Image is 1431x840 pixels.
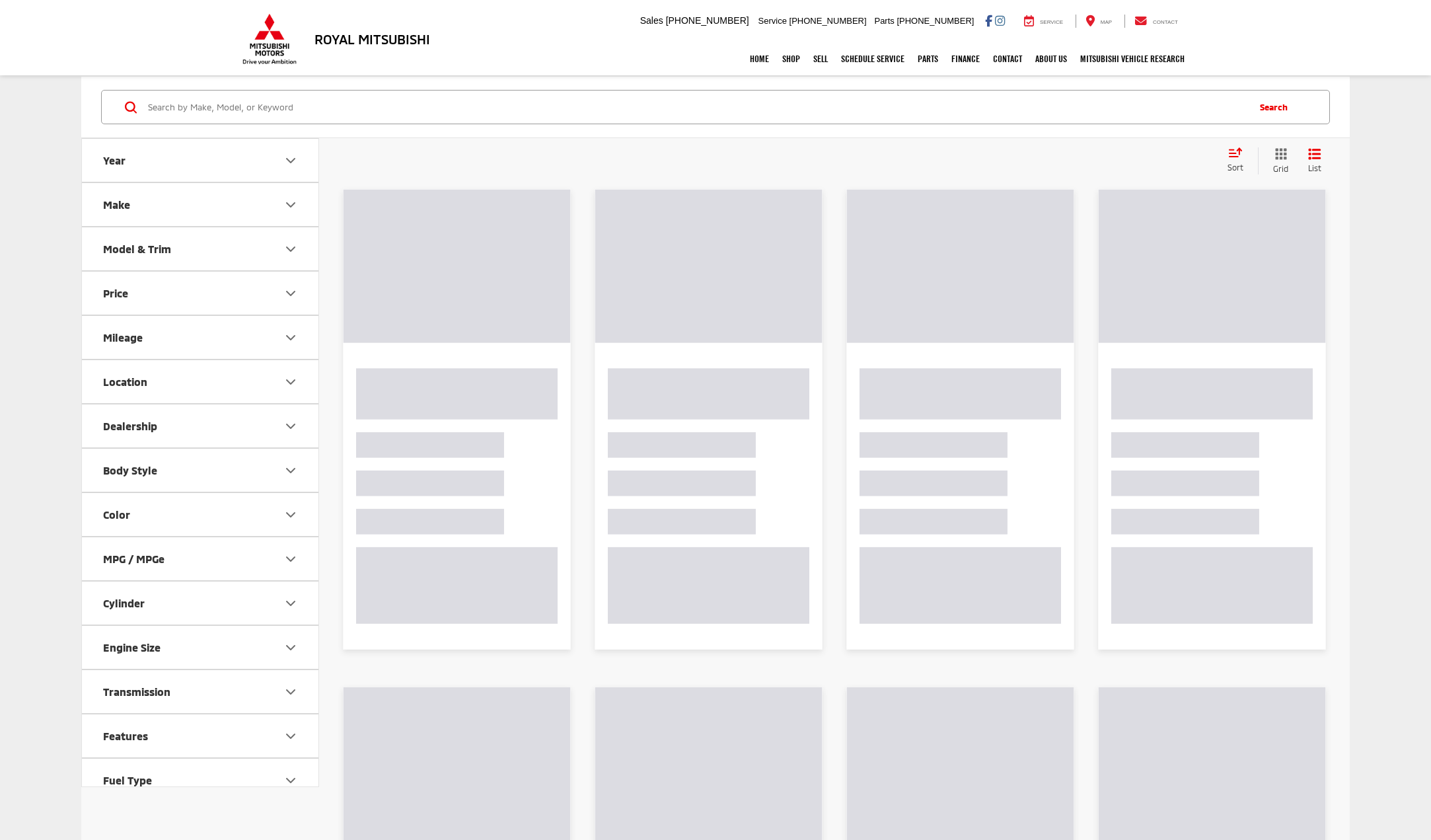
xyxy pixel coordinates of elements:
[666,15,749,26] span: [PHONE_NUMBER]
[283,595,299,611] div: Cylinder
[743,42,776,75] a: Home
[82,449,320,492] button: Body StyleBody Style
[1014,15,1073,28] a: Service
[1247,91,1307,124] button: Search
[283,640,299,656] div: Engine Size
[82,493,320,536] button: ColorColor
[82,537,320,580] button: MPG / MPGeMPG / MPGe
[103,774,152,786] div: Fuel Type
[103,243,171,255] div: Model & Trim
[240,13,299,65] img: Mitsubishi
[283,241,299,257] div: Model & Trim
[283,507,299,523] div: Color
[82,360,320,403] button: LocationLocation
[103,730,148,742] div: Features
[283,374,299,390] div: Location
[103,597,145,609] div: Cylinder
[1076,15,1122,28] a: Map
[82,272,320,315] button: PricePrice
[283,330,299,346] div: Mileage
[640,15,663,26] span: Sales
[103,464,157,477] div: Body Style
[985,15,992,26] a: Facebook: Click to visit our Facebook page
[1228,163,1243,172] span: Sort
[103,508,130,521] div: Color
[82,626,320,669] button: Engine SizeEngine Size
[283,463,299,478] div: Body Style
[103,331,143,344] div: Mileage
[1040,19,1063,25] span: Service
[103,287,128,299] div: Price
[82,183,320,226] button: MakeMake
[82,670,320,713] button: TransmissionTransmission
[283,728,299,744] div: Features
[1153,19,1178,25] span: Contact
[1221,147,1258,174] button: Select sort value
[283,286,299,301] div: Price
[82,759,320,802] button: Fuel TypeFuel Type
[1258,147,1298,174] button: Grid View
[1273,163,1288,174] span: Grid
[995,15,1005,26] a: Instagram: Click to visit our Instagram page
[103,154,126,167] div: Year
[82,582,320,625] button: CylinderCylinder
[82,404,320,447] button: DealershipDealership
[1074,42,1191,75] a: Mitsubishi Vehicle Research
[1298,147,1331,174] button: List View
[82,316,320,359] button: MileageMileage
[776,42,807,75] a: Shop
[789,16,867,26] span: [PHONE_NUMBER]
[103,375,147,388] div: Location
[758,16,787,26] span: Service
[283,153,299,169] div: Year
[103,685,170,698] div: Transmission
[283,418,299,434] div: Dealership
[103,641,161,654] div: Engine Size
[283,773,299,788] div: Fuel Type
[283,551,299,567] div: MPG / MPGe
[82,227,320,270] button: Model & TrimModel & Trim
[1101,19,1112,25] span: Map
[283,197,299,213] div: Make
[945,42,986,75] a: Finance
[874,16,894,26] span: Parts
[314,32,430,46] h3: Royal Mitsubishi
[103,553,165,565] div: MPG / MPGe
[911,42,945,75] a: Parts: Opens in a new tab
[986,42,1029,75] a: Contact
[147,91,1247,123] input: Search by Make, Model, or Keyword
[103,420,157,432] div: Dealership
[82,139,320,182] button: YearYear
[103,198,130,211] div: Make
[1029,42,1074,75] a: About Us
[807,42,834,75] a: Sell
[1124,15,1188,28] a: Contact
[897,16,974,26] span: [PHONE_NUMBER]
[834,42,911,75] a: Schedule Service: Opens in a new tab
[283,684,299,700] div: Transmission
[82,714,320,757] button: FeaturesFeatures
[1308,163,1321,174] span: List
